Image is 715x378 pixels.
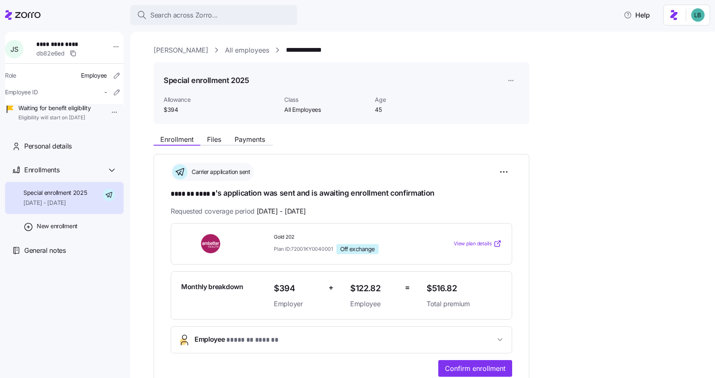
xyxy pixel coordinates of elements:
[274,234,420,241] span: Gold 202
[225,45,269,55] a: All employees
[164,96,278,104] span: Allowance
[340,245,375,253] span: Off exchange
[617,7,657,23] button: Help
[10,46,18,53] span: J S
[445,363,505,373] span: Confirm enrollment
[160,136,194,143] span: Enrollment
[624,10,650,20] span: Help
[274,299,322,309] span: Employer
[181,234,241,253] img: Ambetter
[104,88,107,96] span: -
[454,240,492,248] span: View plan details
[427,299,502,309] span: Total premium
[195,334,278,345] span: Employee
[23,189,87,197] span: Special enrollment 2025
[181,282,243,292] span: Monthly breakdown
[24,245,66,256] span: General notes
[438,360,512,377] button: Confirm enrollment
[274,282,322,295] span: $394
[130,5,297,25] button: Search across Zorro...
[189,168,250,176] span: Carrier application sent
[171,188,512,199] h1: 's application was sent and is awaiting enrollment confirmation
[375,106,459,114] span: 45
[235,136,265,143] span: Payments
[18,114,91,121] span: Eligibility will start on [DATE]
[257,206,306,217] span: [DATE] - [DATE]
[81,71,107,80] span: Employee
[5,71,16,80] span: Role
[24,141,72,151] span: Personal details
[274,245,333,252] span: Plan ID: 72001KY0040001
[350,299,398,309] span: Employee
[375,96,459,104] span: Age
[164,106,278,114] span: $394
[154,45,208,55] a: [PERSON_NAME]
[164,75,249,86] h1: Special enrollment 2025
[36,49,65,58] span: db82e6ed
[23,199,87,207] span: [DATE] - [DATE]
[24,165,59,175] span: Enrollments
[405,282,410,294] span: =
[691,8,705,22] img: 55738f7c4ee29e912ff6c7eae6e0401b
[427,282,502,295] span: $516.82
[350,282,398,295] span: $122.82
[150,10,218,20] span: Search across Zorro...
[171,206,306,217] span: Requested coverage period
[328,282,333,294] span: +
[284,96,368,104] span: Class
[284,106,368,114] span: All Employees
[37,222,78,230] span: New enrollment
[454,239,502,248] a: View plan details
[18,104,91,112] span: Waiting for benefit eligibility
[5,88,38,96] span: Employee ID
[207,136,221,143] span: Files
